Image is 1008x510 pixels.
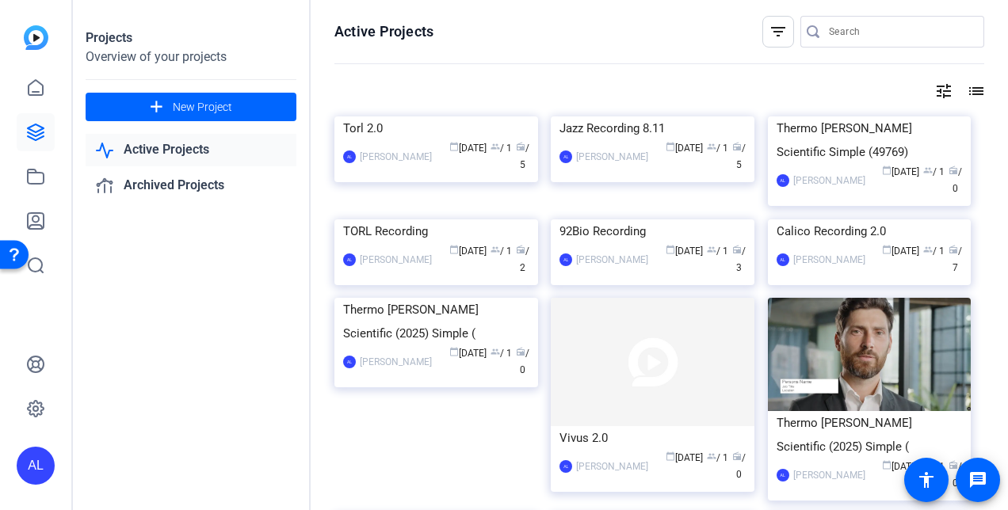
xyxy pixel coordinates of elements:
div: AL [17,447,55,485]
div: Calico Recording 2.0 [777,219,963,243]
span: / 1 [707,245,728,257]
mat-icon: tune [934,82,953,101]
span: [DATE] [666,452,703,463]
h1: Active Projects [334,22,433,41]
mat-icon: list [965,82,984,101]
span: radio [949,245,958,254]
span: New Project [173,99,232,116]
span: radio [949,460,958,470]
div: AL [777,253,789,266]
span: [DATE] [882,245,919,257]
span: / 0 [949,166,962,194]
div: [PERSON_NAME] [793,467,865,483]
span: calendar_today [882,166,892,175]
span: / 3 [732,245,746,273]
span: / 1 [707,452,728,463]
div: AL [777,469,789,481]
span: group [923,245,933,254]
span: / 5 [732,143,746,170]
mat-icon: filter_list [769,22,788,41]
span: radio [732,142,742,151]
span: group [707,142,716,151]
span: [DATE] [882,166,919,177]
span: radio [949,166,958,175]
span: group [707,245,716,254]
span: / 1 [923,166,945,177]
div: AL [559,460,572,473]
a: Active Projects [86,134,296,166]
span: [DATE] [882,461,919,472]
span: calendar_today [882,245,892,254]
div: [PERSON_NAME] [576,459,648,474]
div: [PERSON_NAME] [793,173,865,188]
span: calendar_today [666,451,675,461]
div: [PERSON_NAME] [793,252,865,268]
div: AL [777,174,789,187]
div: Overview of your projects [86,48,296,67]
span: calendar_today [882,460,892,470]
span: / 1 [707,143,728,154]
a: Archived Projects [86,169,296,202]
div: Thermo [PERSON_NAME] Scientific (2025) Simple ( [777,411,963,459]
img: blue-gradient.svg [24,25,48,50]
span: group [923,166,933,175]
span: / 7 [949,245,962,273]
mat-icon: message [968,470,987,489]
div: Projects [86,29,296,48]
span: group [707,451,716,461]
span: radio [732,451,742,461]
mat-icon: accessibility [917,470,936,489]
span: / 0 [949,461,962,489]
input: Search [829,22,972,41]
span: / 0 [732,452,746,480]
div: Thermo [PERSON_NAME] Scientific Simple (49769) [777,116,963,164]
mat-icon: add [147,97,166,117]
span: / 1 [923,245,945,257]
span: radio [732,245,742,254]
div: Vivus 2.0 [559,426,746,450]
